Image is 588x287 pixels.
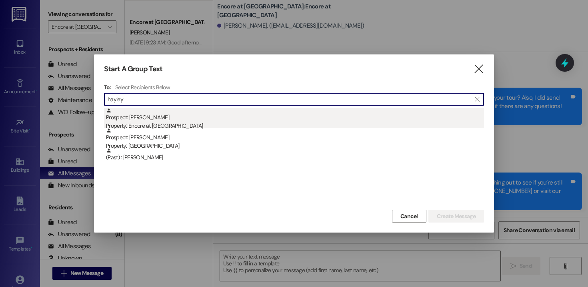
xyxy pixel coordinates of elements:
div: Prospect: [PERSON_NAME] [106,128,484,151]
div: (Past) : [PERSON_NAME] [104,148,484,168]
button: Cancel [392,210,426,223]
button: Create Message [428,210,484,223]
span: Create Message [437,212,476,221]
div: Prospect: [PERSON_NAME]Property: [GEOGRAPHIC_DATA] [104,128,484,148]
h3: To: [104,84,111,91]
span: Cancel [400,212,418,221]
div: (Past) : [PERSON_NAME] [106,148,484,162]
div: Prospect: [PERSON_NAME]Property: Encore at [GEOGRAPHIC_DATA] [104,108,484,128]
div: Property: [GEOGRAPHIC_DATA] [106,142,484,150]
input: Search for any contact or apartment [108,94,471,105]
div: Property: Encore at [GEOGRAPHIC_DATA] [106,122,484,130]
h3: Start A Group Text [104,64,162,74]
h4: Select Recipients Below [115,84,170,91]
i:  [475,96,479,102]
i:  [473,65,484,73]
div: Prospect: [PERSON_NAME] [106,108,484,130]
button: Clear text [471,93,484,105]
